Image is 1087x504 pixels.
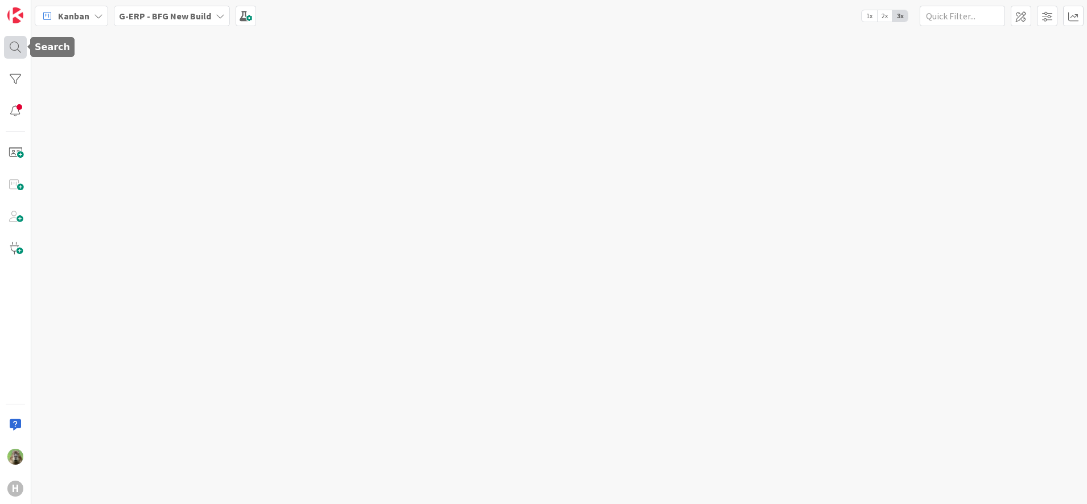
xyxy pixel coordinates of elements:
input: Quick Filter... [920,6,1005,26]
h5: Search [35,42,70,52]
span: 3x [892,10,908,22]
img: TT [7,449,23,465]
span: 1x [862,10,877,22]
b: G-ERP - BFG New Build [119,10,211,22]
img: Visit kanbanzone.com [7,7,23,23]
span: Kanban [58,9,89,23]
div: H [7,481,23,497]
span: 2x [877,10,892,22]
